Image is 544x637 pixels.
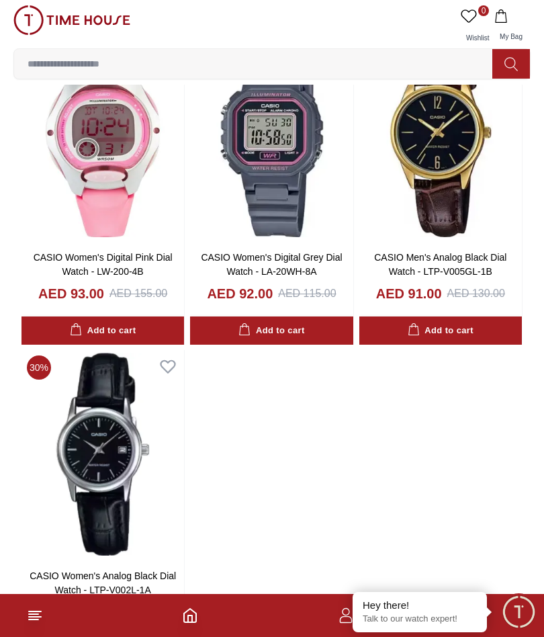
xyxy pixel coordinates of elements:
h4: AED 92.00 [207,284,273,303]
a: CASIO Women's Digital Pink Dial Watch - LW-200-4B [34,252,173,277]
div: AED 155.00 [109,286,167,302]
img: CASIO Men's Analog Black Dial Watch - LTP-V005GL-1B [359,32,522,240]
a: CASIO Women's Analog Black Dial Watch - LTP-V002L-1A [30,570,176,595]
a: CASIO Men's Analog Black Dial Watch - LTP-V005GL-1B [374,252,506,277]
button: Add to cart [190,316,353,345]
img: CASIO Women's Digital Grey Dial Watch - LA-20WH-8A [190,32,353,240]
button: Add to cart [21,316,184,345]
div: Add to cart [408,323,473,339]
span: 0 [478,5,489,16]
h4: AED 93.00 [38,284,104,303]
button: My Bag [492,5,531,48]
h4: AED 91.00 [376,284,442,303]
button: Add to cart [359,316,522,345]
img: CASIO Women's Digital Pink Dial Watch - LW-200-4B [21,32,184,240]
img: CASIO Women's Analog Black Dial Watch - LTP-V002L-1A [21,350,184,558]
span: Wishlist [461,34,494,42]
a: 0Wishlist [458,5,492,48]
a: CASIO Women's Digital Grey Dial Watch - LA-20WH-8A [201,252,342,277]
span: My Bag [494,33,528,40]
div: Hey there! [363,599,477,612]
span: 30 % [27,355,51,380]
div: AED 130.00 [447,286,505,302]
img: ... [13,5,130,35]
div: AED 115.00 [278,286,336,302]
p: Talk to our watch expert! [363,613,477,625]
div: Add to cart [70,323,136,339]
div: Chat Widget [500,593,537,630]
a: Home [182,607,198,624]
div: Add to cart [238,323,304,339]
